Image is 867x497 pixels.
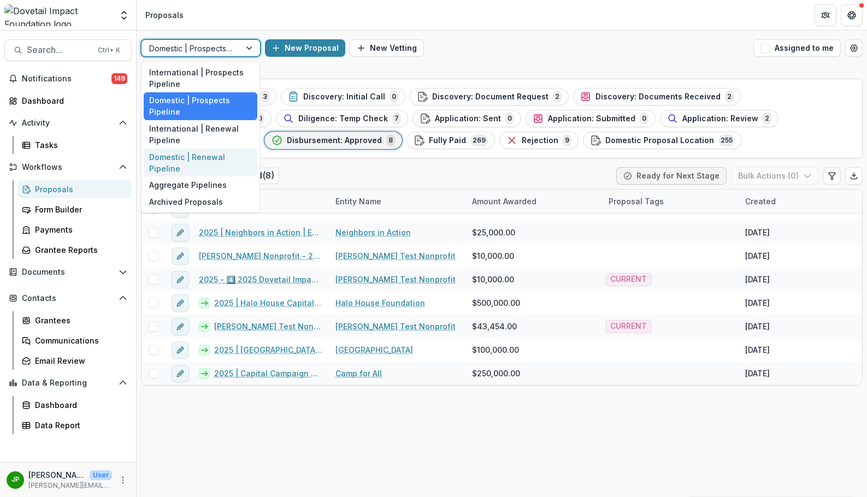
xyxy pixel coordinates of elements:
button: Discovery: Documents Received2 [573,88,741,105]
button: Ready for Next Stage [616,167,727,185]
span: Data & Reporting [22,378,114,388]
span: $500,000.00 [472,297,520,309]
div: Data Report [35,419,123,431]
div: Proposal Tags [602,190,739,213]
div: Amount Awarded [465,190,602,213]
a: Neighbors in Action [335,227,411,238]
span: 2 [553,91,562,103]
button: Discovery: Document Request2 [410,88,569,105]
a: 2025 | [GEOGRAPHIC_DATA] | Chapel Capital Campaign [214,344,322,356]
div: Form Builder [35,204,123,215]
button: edit [172,318,189,335]
button: edit [172,341,189,359]
span: Fully Paid [429,136,466,145]
p: [PERSON_NAME] [28,469,85,481]
button: Domestic Proposal Location255 [583,132,742,149]
div: Created [739,196,782,207]
a: 2025 - 4️⃣ 2025 Dovetail Impact Foundation Application [199,274,322,285]
span: Search... [27,45,91,55]
div: Ctrl + K [96,44,122,56]
div: [DATE] [745,297,770,309]
span: 0 [505,113,514,125]
div: [DATE] [745,344,770,356]
span: Diligence: Temp Check [298,114,388,123]
div: [DATE] [745,368,770,379]
button: Application: Sent0 [412,110,521,127]
span: Discovery: Documents Received [595,92,721,102]
button: Search... [4,39,132,61]
span: $10,000.00 [472,250,514,262]
p: [PERSON_NAME][EMAIL_ADDRESS][DOMAIN_NAME] [28,481,112,490]
button: edit [172,247,189,265]
a: Email Review [17,352,132,370]
div: Payments [35,224,123,235]
button: Open Documents [4,263,132,281]
span: Contacts [22,294,114,303]
a: Payments [17,221,132,239]
span: Discovery: Document Request [432,92,548,102]
button: Rejection9 [499,132,579,149]
a: Halo House Foundation [335,297,425,309]
div: International | Renewal Pipeline [144,120,257,149]
button: Application: Submitted0 [526,110,656,127]
a: Dashboard [4,92,132,110]
span: 2 [763,113,771,125]
img: Dovetail Impact Foundation logo [4,4,112,26]
div: Proposal Title [192,190,329,213]
button: Get Help [841,4,863,26]
div: Email Review [35,355,123,366]
span: Application: Submitted [548,114,635,123]
div: Grantee Reports [35,244,123,256]
span: 8 [386,134,395,146]
div: International | Prospects Pipeline [144,64,257,92]
a: Form Builder [17,200,132,218]
span: 7 [392,113,401,125]
a: Proposals [17,180,132,198]
span: Documents [22,268,114,277]
div: Domestic | Renewal Pipeline [144,149,257,177]
div: Proposal Tags [602,196,670,207]
div: Aggregate Pipelines [144,176,257,193]
button: Fully Paid269 [406,132,495,149]
button: Diligence: Temp Check7 [276,110,408,127]
div: Amount Awarded [465,196,543,207]
button: Open Contacts [4,289,132,307]
button: Assigned to me [753,39,841,57]
button: Open Data & Reporting [4,374,132,392]
div: [DATE] [745,250,770,262]
button: New Proposal [265,39,345,57]
span: 9 [563,134,571,146]
button: edit [172,365,189,382]
a: Camp for All [335,368,382,379]
span: 149 [111,73,127,84]
a: Data Report [17,416,132,434]
button: Open table manager [845,39,863,57]
a: Grantees [17,311,132,329]
button: New Vetting [350,39,424,57]
span: 255 [718,134,735,146]
div: [DATE] [745,274,770,285]
a: [GEOGRAPHIC_DATA] [335,344,413,356]
span: 2 [725,91,734,103]
div: Proposals [145,9,184,21]
a: Dashboard [17,396,132,414]
a: [PERSON_NAME] Test Nonprofit [335,250,456,262]
button: More [116,474,129,487]
a: [PERSON_NAME] Test Nonprofit [335,321,456,332]
button: Open entity switcher [116,4,132,26]
span: 0 [390,91,398,103]
span: Disbursement: Approved [287,136,382,145]
button: edit [172,294,189,312]
div: [DATE] [745,321,770,332]
span: $250,000.00 [472,368,520,379]
p: User [90,470,112,480]
div: Communications [35,335,123,346]
span: $10,000.00 [472,274,514,285]
div: Entity Name [329,190,465,213]
span: Workflows [22,163,114,172]
span: $43,454.00 [472,321,517,332]
div: Archived Proposals [144,193,257,210]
